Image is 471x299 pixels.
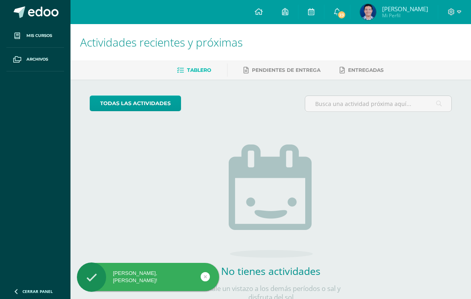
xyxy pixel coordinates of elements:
span: [PERSON_NAME] [382,5,428,13]
span: Mi Perfil [382,12,428,19]
h2: No tienes actividades [191,264,351,278]
span: Cerrar panel [22,289,53,294]
span: Mis cursos [26,33,52,39]
span: Tablero [187,67,211,73]
img: e19e236b26c8628caae8f065919779ad.png [360,4,376,20]
img: no_activities.png [229,144,313,258]
a: Entregadas [340,64,384,77]
a: Mis cursos [6,24,64,48]
span: Actividades recientes y próximas [80,35,243,50]
a: Archivos [6,48,64,71]
a: Pendientes de entrega [244,64,320,77]
span: Archivos [26,56,48,63]
a: todas las Actividades [90,96,181,111]
input: Busca una actividad próxima aquí... [305,96,452,112]
a: Tablero [177,64,211,77]
div: [PERSON_NAME], [PERSON_NAME]! [77,270,219,284]
span: Pendientes de entrega [252,67,320,73]
span: Entregadas [348,67,384,73]
span: 23 [337,10,346,19]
